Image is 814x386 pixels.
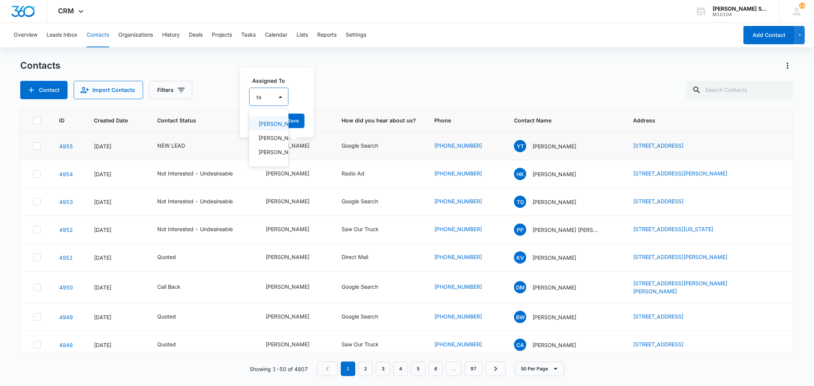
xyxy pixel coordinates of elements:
[429,362,443,376] a: Page 6
[514,281,590,293] div: Contact Name - Dillon Mello - Select to Edit Field
[515,362,564,376] button: 50 Per Page
[59,342,73,348] a: Navigate to contact details page for Carlos Arancibia
[266,169,309,177] div: [PERSON_NAME]
[342,142,392,151] div: How did you hear about us? - Google Search - Select to Edit Field
[434,312,496,322] div: Phone - (945) 308-0862 - Select to Edit Field
[94,142,139,150] div: [DATE]
[94,198,139,206] div: [DATE]
[157,197,233,205] div: Not Interested - Undesireable
[743,26,795,44] button: Add Contact
[712,6,768,12] div: account name
[157,116,236,124] span: Contact Status
[434,169,482,177] a: [PHONE_NUMBER]
[258,134,278,142] p: [PERSON_NAME]
[434,169,496,179] div: Phone - (410) 437-0616 - Select to Edit Field
[157,197,247,206] div: Contact Status - Not Interested - Undesireable - Select to Edit Field
[157,169,233,177] div: Not Interested - Undesireable
[799,3,805,9] span: 132
[342,253,368,261] div: Direct Mail
[434,340,496,349] div: Phone - (305) 607-5425 - Select to Edit Field
[189,23,203,47] button: Deals
[157,340,176,348] div: Quoted
[266,312,309,320] div: [PERSON_NAME]
[59,254,73,261] a: Navigate to contact details page for Kumar Vora
[342,169,378,179] div: How did you hear about us? - Radio Ad - Select to Edit Field
[342,312,392,322] div: How did you hear about us? - Google Search - Select to Edit Field
[633,253,741,262] div: Address - 864 Miller way, Schaumburg, il, 60193 - Select to Edit Field
[157,283,194,292] div: Contact Status - Call Back - Select to Edit Field
[14,23,37,47] button: Overview
[434,142,482,150] a: [PHONE_NUMBER]
[633,142,697,151] div: Address - 7495 Rose Hill Ct, Yorkville, IL, 60560 - Select to Edit Field
[514,168,526,180] span: HK
[266,283,323,292] div: Assigned To - Brian Johnston - Select to Edit Field
[434,253,496,262] div: Phone - (202) 215-0402 - Select to Edit Field
[532,313,576,321] p: [PERSON_NAME]
[252,77,292,85] label: Assigned To
[342,225,392,234] div: How did you hear about us? - Saw Our Truck - Select to Edit Field
[157,283,181,291] div: Call Back
[157,225,247,234] div: Contact Status - Not Interested - Undesireable - Select to Edit Field
[266,340,309,348] div: [PERSON_NAME]
[342,253,382,262] div: How did you hear about us? - Direct Mail - Select to Edit Field
[633,313,683,320] a: [STREET_ADDRESS]
[266,142,323,151] div: Assigned To - Kenneth Florman - Select to Edit Field
[342,197,378,205] div: Google Search
[317,362,506,376] nav: Pagination
[633,279,781,295] div: Address - 2316 Tralee Cit, McKinney, TX, 75072 - Select to Edit Field
[266,283,309,291] div: [PERSON_NAME]
[317,23,337,47] button: Reports
[514,224,526,236] span: PP
[342,116,416,124] span: How did you hear about us?
[157,253,176,261] div: Quoted
[157,169,247,179] div: Contact Status - Not Interested - Undesireable - Select to Edit Field
[514,339,590,351] div: Contact Name - Carlos Arancibia - Select to Edit Field
[633,254,727,260] a: [STREET_ADDRESS][PERSON_NAME]
[47,23,77,47] button: Leads Inbox
[157,142,185,150] div: NEW LEAD
[633,142,683,149] a: [STREET_ADDRESS]
[633,226,713,232] a: [STREET_ADDRESS][US_STATE]
[94,254,139,262] div: [DATE]
[342,340,392,349] div: How did you hear about us? - Saw Our Truck - Select to Edit Field
[258,148,278,156] p: [PERSON_NAME]
[59,314,73,320] a: Navigate to contact details page for Brent Watts
[94,341,139,349] div: [DATE]
[358,362,373,376] a: Page 2
[514,311,590,323] div: Contact Name - Brent Watts - Select to Edit Field
[411,362,426,376] a: Page 5
[59,171,73,177] a: Navigate to contact details page for Hope Kirshner
[434,312,482,320] a: [PHONE_NUMBER]
[514,224,615,236] div: Contact Name - Peggy Peggy - Select to Edit Field
[250,365,308,373] p: Showing 1-50 of 4807
[434,283,482,291] a: [PHONE_NUMBER]
[393,362,408,376] a: Page 4
[633,280,727,294] a: [STREET_ADDRESS][PERSON_NAME][PERSON_NAME]
[59,199,73,205] a: Navigate to contact details page for Tammy Guertin
[342,169,364,177] div: Radio Ad
[59,284,73,291] a: Navigate to contact details page for Dillon Mello
[266,253,323,262] div: Assigned To - Ted DiMayo - Select to Edit Field
[342,340,379,348] div: Saw Our Truck
[212,23,232,47] button: Projects
[346,23,366,47] button: Settings
[59,227,73,233] a: Navigate to contact details page for Peggy Peggy
[118,23,153,47] button: Organizations
[633,341,683,347] a: [STREET_ADDRESS]
[94,116,128,124] span: Created Date
[94,226,139,234] div: [DATE]
[266,169,323,179] div: Assigned To - Kenneth Florman - Select to Edit Field
[633,312,697,322] div: Address - 7929 Hook Dr, Plano, TX, 75025 - Select to Edit Field
[74,81,143,99] button: Import Contacts
[157,253,190,262] div: Contact Status - Quoted - Select to Edit Field
[342,197,392,206] div: How did you hear about us? - Google Search - Select to Edit Field
[532,341,576,349] p: [PERSON_NAME]
[266,225,323,234] div: Assigned To - Kenneth Florman - Select to Edit Field
[58,7,74,15] span: CRM
[434,116,485,124] span: Phone
[633,198,683,204] a: [STREET_ADDRESS]
[465,362,482,376] a: Page 97
[162,23,180,47] button: History
[514,116,604,124] span: Contact Name
[94,170,139,178] div: [DATE]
